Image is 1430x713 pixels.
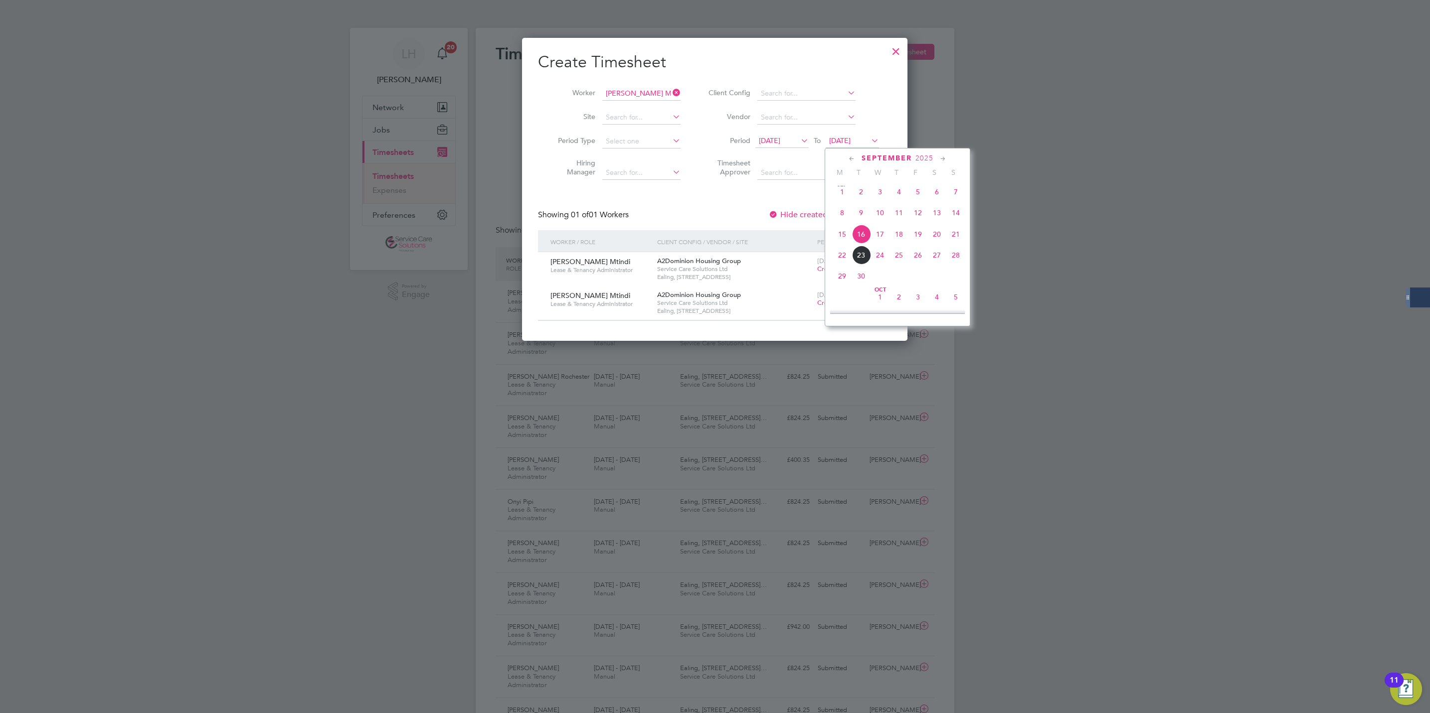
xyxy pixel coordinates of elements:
span: S [944,168,963,177]
div: Client Config / Vendor / Site [655,230,815,253]
span: T [849,168,868,177]
label: Timesheet Approver [706,158,750,176]
span: [PERSON_NAME] Mtindi [550,291,630,300]
button: Open Resource Center, 11 new notifications [1390,673,1422,705]
span: 8 [871,308,890,327]
label: Site [550,112,595,121]
span: 01 of [571,210,589,220]
span: 2 [852,182,871,201]
span: 11 [890,203,908,222]
span: 3 [871,182,890,201]
span: M [830,168,849,177]
span: 11 [927,308,946,327]
label: Vendor [706,112,750,121]
span: 6 [833,308,852,327]
span: F [906,168,925,177]
span: 14 [946,203,965,222]
span: 5 [908,182,927,201]
div: 11 [1390,680,1399,693]
span: 13 [927,203,946,222]
span: September [862,154,912,162]
span: To [811,134,824,147]
span: 1 [871,287,890,306]
span: 20 [927,225,946,244]
label: Hiring Manager [550,158,595,176]
span: 10 [908,308,927,327]
span: [DATE] [829,136,851,145]
span: 12 [946,308,965,327]
span: Service Care Solutions Ltd [657,299,812,307]
span: 1 [833,182,852,201]
span: 9 [852,203,871,222]
span: 8 [833,203,852,222]
span: 4 [890,182,908,201]
span: 23 [852,246,871,265]
label: Hide created timesheets [768,210,870,220]
label: Client Config [706,88,750,97]
span: 22 [833,246,852,265]
span: 4 [927,287,946,306]
input: Search for... [602,87,681,101]
label: Period [706,136,750,145]
label: Period Type [550,136,595,145]
span: 30 [852,267,871,285]
span: 28 [946,246,965,265]
span: 9 [890,308,908,327]
span: Lease & Tenancy Administrator [550,300,650,308]
input: Search for... [757,166,856,180]
span: 5 [946,287,965,306]
span: 10 [871,203,890,222]
input: Search for... [602,166,681,180]
span: S [925,168,944,177]
span: Ealing, [STREET_ADDRESS] [657,273,812,281]
span: 18 [890,225,908,244]
span: [DATE] - [DATE] [817,257,863,265]
span: 12 [908,203,927,222]
input: Search for... [757,87,856,101]
span: 7 [852,308,871,327]
span: 29 [833,267,852,285]
input: Search for... [757,111,856,125]
span: 26 [908,246,927,265]
span: Create timesheet [817,265,868,273]
span: 01 Workers [571,210,629,220]
span: A2Dominion Housing Group [657,290,741,299]
div: Showing [538,210,631,220]
h2: Create Timesheet [538,52,892,73]
span: 7 [946,182,965,201]
span: 2 [890,287,908,306]
span: [DATE] [759,136,780,145]
span: Service Care Solutions Ltd [657,265,812,273]
span: [DATE] - [DATE] [817,290,863,299]
span: Create timesheet [817,298,868,307]
span: 19 [908,225,927,244]
span: Sep [833,182,852,187]
input: Search for... [602,111,681,125]
span: 21 [946,225,965,244]
span: Ealing, [STREET_ADDRESS] [657,307,812,315]
span: 25 [890,246,908,265]
span: 17 [871,225,890,244]
div: Worker / Role [548,230,655,253]
span: 2025 [915,154,933,162]
span: [PERSON_NAME] Mtindi [550,257,630,266]
div: Period [815,230,882,253]
span: 16 [852,225,871,244]
span: W [868,168,887,177]
span: 27 [927,246,946,265]
span: T [887,168,906,177]
span: 15 [833,225,852,244]
span: A2Dominion Housing Group [657,257,741,265]
span: 3 [908,287,927,306]
input: Select one [602,135,681,148]
span: 6 [927,182,946,201]
span: Lease & Tenancy Administrator [550,266,650,274]
span: 24 [871,246,890,265]
label: Worker [550,88,595,97]
span: Oct [871,287,890,292]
